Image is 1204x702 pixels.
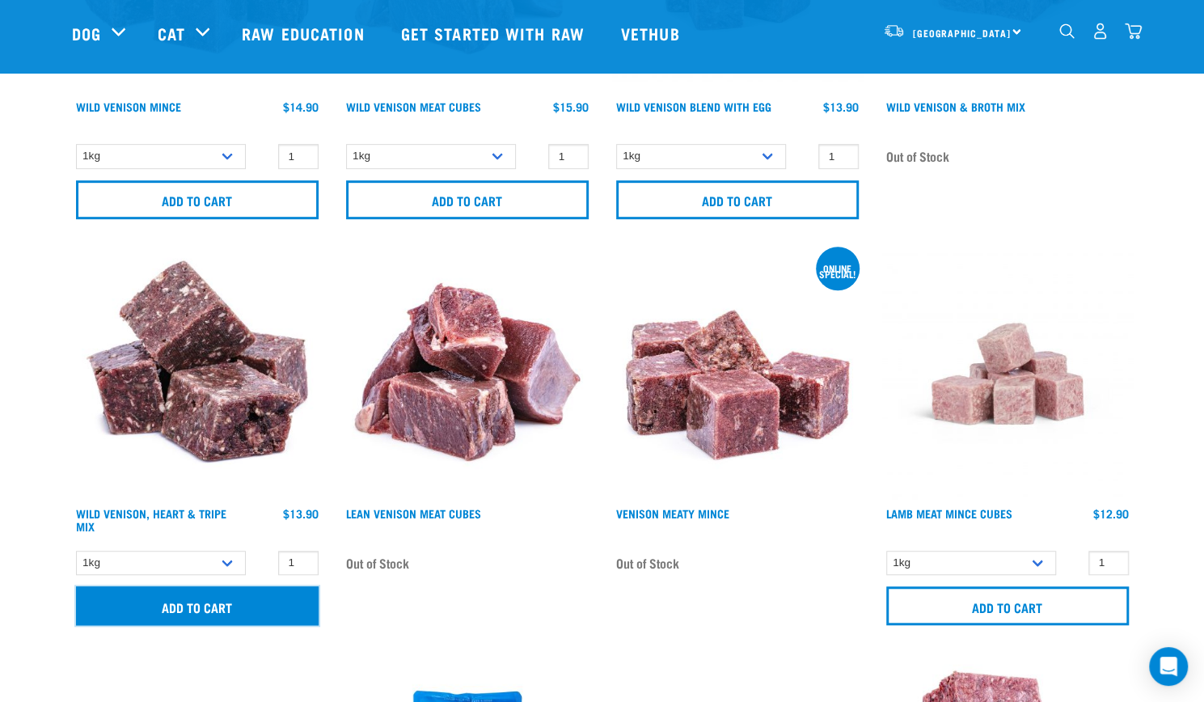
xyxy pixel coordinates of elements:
div: $15.90 [553,100,589,113]
img: home-icon@2x.png [1125,23,1142,40]
input: 1 [548,144,589,169]
a: Wild Venison Meat Cubes [346,104,481,109]
span: Out of Stock [346,551,409,575]
input: 1 [278,144,319,169]
input: Add to cart [76,586,319,625]
a: Lamb Meat Mince Cubes [886,510,1012,516]
div: $13.90 [283,507,319,520]
input: Add to cart [346,180,589,219]
img: home-icon-1@2x.png [1059,23,1075,39]
input: Add to cart [76,180,319,219]
div: $14.90 [283,100,319,113]
img: user.png [1092,23,1109,40]
a: Get started with Raw [385,1,605,66]
img: 1117 Venison Meat Mince 01 [612,248,863,499]
img: 1171 Venison Heart Tripe Mix 01 [72,248,323,499]
div: ONLINE SPECIAL! [816,265,860,277]
span: Out of Stock [616,551,679,575]
span: [GEOGRAPHIC_DATA] [913,30,1011,36]
input: 1 [1088,551,1129,576]
img: Lamb Meat Mince [882,248,1133,499]
a: Vethub [605,1,700,66]
a: Raw Education [226,1,384,66]
a: Lean Venison Meat Cubes [346,510,481,516]
div: Open Intercom Messenger [1149,647,1188,686]
a: Wild Venison & Broth Mix [886,104,1025,109]
input: Add to cart [616,180,859,219]
input: 1 [818,144,859,169]
a: Wild Venison Blend with Egg [616,104,771,109]
a: Dog [72,21,101,45]
input: 1 [278,551,319,576]
a: Venison Meaty Mince [616,510,729,516]
a: Wild Venison, Heart & Tripe Mix [76,510,226,529]
a: Wild Venison Mince [76,104,181,109]
span: Out of Stock [886,144,949,168]
a: Cat [158,21,185,45]
input: Add to cart [886,586,1129,625]
img: van-moving.png [883,23,905,38]
img: 1181 Wild Venison Meat Cubes Boneless 01 [342,248,593,499]
div: $12.90 [1093,507,1129,520]
div: $13.90 [823,100,859,113]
